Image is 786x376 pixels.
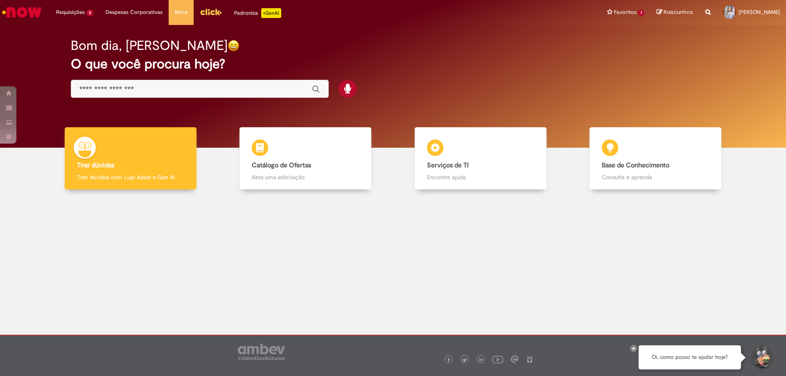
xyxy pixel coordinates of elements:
b: Tirar dúvidas [77,161,114,169]
a: Serviços de TI Encontre ajuda [393,127,568,190]
img: logo_footer_naosei.png [526,356,533,363]
p: Abra uma solicitação [252,173,359,181]
img: logo_footer_linkedin.png [479,358,483,362]
img: logo_footer_twitter.png [463,358,467,362]
div: Oi, como posso te ajudar hoje? [639,345,741,369]
span: Despesas Corporativas [106,8,163,16]
p: Consulte e aprenda [602,173,709,181]
img: logo_footer_ambev_rotulo_gray.png [238,344,285,360]
div: Padroniza [234,8,281,18]
img: logo_footer_youtube.png [492,354,503,365]
img: logo_footer_facebook.png [447,358,451,362]
p: Tirar dúvidas com Lupi Assist e Gen Ai [77,173,184,181]
img: logo_footer_workplace.png [511,356,518,363]
a: Catálogo de Ofertas Abra uma solicitação [218,127,393,190]
a: Base de Conhecimento Consulte e aprenda [568,127,743,190]
img: happy-face.png [228,40,239,52]
span: 1 [638,9,644,16]
span: Requisições [56,8,85,16]
a: Rascunhos [657,9,693,16]
img: click_logo_yellow_360x200.png [200,6,222,18]
h2: O que você procura hoje? [71,57,716,71]
span: [PERSON_NAME] [739,9,780,16]
span: Favoritos [614,8,637,16]
b: Base de Conhecimento [602,161,669,169]
p: Encontre ajuda [427,173,534,181]
span: 3 [86,9,93,16]
a: Tirar dúvidas Tirar dúvidas com Lupi Assist e Gen Ai [43,127,218,190]
span: Rascunhos [664,8,693,16]
button: Iniciar Conversa de Suporte [749,345,774,370]
span: More [175,8,187,16]
h2: Bom dia, [PERSON_NAME] [71,38,228,53]
b: Serviços de TI [427,161,469,169]
img: ServiceNow [1,4,43,20]
b: Catálogo de Ofertas [252,161,311,169]
p: +GenAi [261,8,281,18]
